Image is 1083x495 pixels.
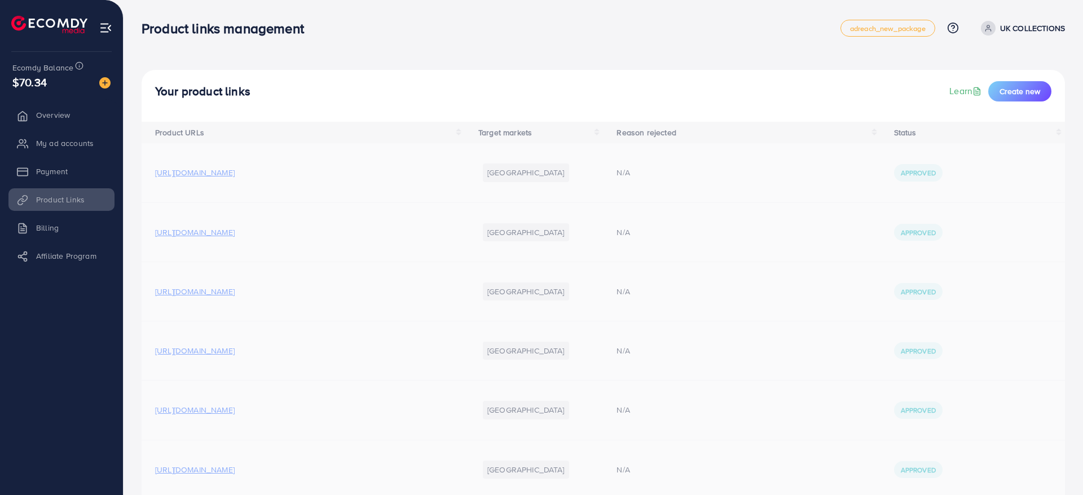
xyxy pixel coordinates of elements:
[949,85,984,98] a: Learn
[1000,86,1040,97] span: Create new
[142,20,313,37] h3: Product links management
[1000,21,1065,35] p: UK COLLECTIONS
[976,21,1065,36] a: UK COLLECTIONS
[11,16,87,33] img: logo
[99,21,112,34] img: menu
[155,85,250,99] h4: Your product links
[12,62,73,73] span: Ecomdy Balance
[988,81,1051,101] button: Create new
[840,20,935,37] a: adreach_new_package
[12,74,47,90] span: $70.34
[99,77,111,89] img: image
[850,25,926,32] span: adreach_new_package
